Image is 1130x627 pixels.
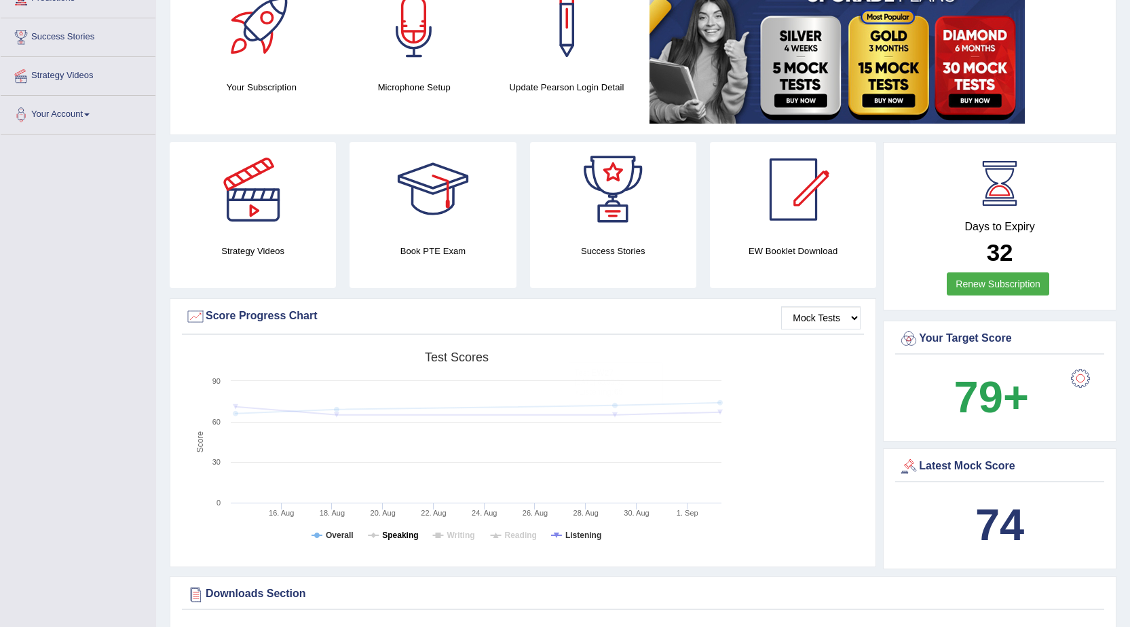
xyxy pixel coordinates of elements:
[1,96,155,130] a: Your Account
[899,329,1101,349] div: Your Target Score
[975,500,1024,550] b: 74
[371,509,396,517] tspan: 20. Aug
[425,351,489,364] tspan: Test scores
[326,531,354,540] tspan: Overall
[350,244,516,258] h4: Book PTE Exam
[710,244,876,258] h4: EW Booklet Download
[530,244,696,258] h4: Success Stories
[195,431,205,453] tspan: Score
[421,509,446,517] tspan: 22. Aug
[447,531,474,540] tspan: Writing
[899,221,1101,233] h4: Days to Expiry
[192,80,331,94] h4: Your Subscription
[954,372,1029,422] b: 79+
[185,584,1101,605] div: Downloads Section
[170,244,336,258] h4: Strategy Videos
[216,499,221,507] text: 0
[677,509,698,517] tspan: 1. Sep
[1,18,155,52] a: Success Stories
[212,458,221,466] text: 30
[497,80,637,94] h4: Update Pearson Login Detail
[212,418,221,426] text: 60
[624,509,649,517] tspan: 30. Aug
[523,509,548,517] tspan: 26. Aug
[472,509,497,517] tspan: 24. Aug
[345,80,484,94] h4: Microphone Setup
[565,531,601,540] tspan: Listening
[1,57,155,91] a: Strategy Videos
[987,239,1013,266] b: 32
[269,509,294,517] tspan: 16. Aug
[505,531,537,540] tspan: Reading
[320,509,345,517] tspan: 18. Aug
[573,509,599,517] tspan: 28. Aug
[382,531,418,540] tspan: Speaking
[947,272,1049,295] a: Renew Subscription
[899,456,1101,477] div: Latest Mock Score
[212,377,221,385] text: 90
[185,306,861,327] div: Score Progress Chart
